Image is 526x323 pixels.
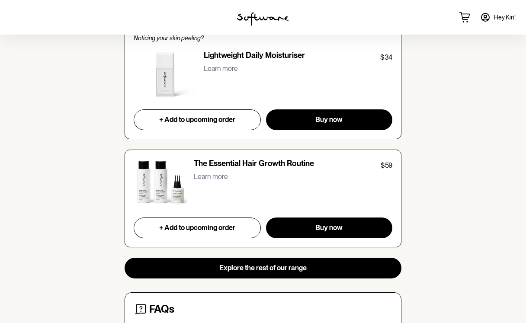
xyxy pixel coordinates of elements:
button: + Add to upcoming order [134,217,261,238]
button: Buy now [266,109,392,130]
button: Learn more [204,63,238,74]
span: Explore the rest of our range [219,264,307,272]
p: Lightweight Daily Moisturiser [204,51,305,63]
a: Hey,Kiri! [475,7,521,28]
img: The Essential Hair Growth Routine product [134,159,187,207]
button: + Add to upcoming order [134,109,261,130]
span: Hey, Kiri ! [494,14,516,21]
p: The Essential Hair Growth Routine [194,159,314,171]
button: Buy now [266,217,392,238]
p: Noticing your skin peeling? [134,35,392,42]
h4: FAQs [149,303,174,316]
span: + Add to upcoming order [159,224,235,232]
button: Learn more [194,171,228,182]
p: Learn more [194,173,228,181]
p: Learn more [204,64,238,73]
span: Buy now [315,224,343,232]
p: $34 [380,52,392,63]
span: + Add to upcoming order [159,115,235,124]
button: Explore the rest of our range [125,258,401,278]
p: $59 [381,160,392,171]
img: software logo [237,12,289,26]
img: Lightweight Daily Moisturiser product [134,51,197,99]
span: Buy now [315,115,343,124]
